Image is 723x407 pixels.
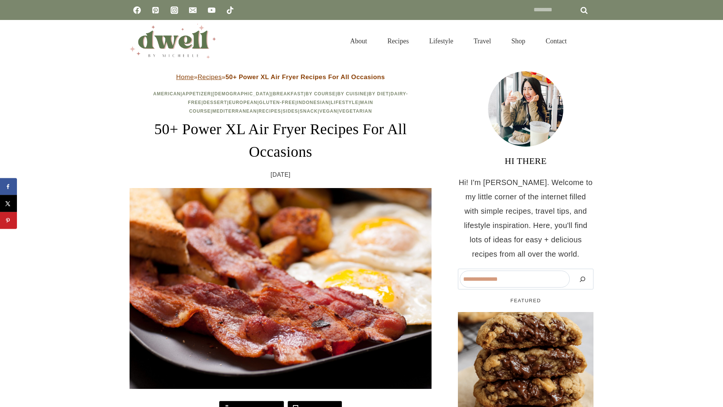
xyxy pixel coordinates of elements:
a: Recipes [259,109,281,114]
a: Shop [501,28,535,54]
a: Indonesian [297,100,329,105]
a: Contact [535,28,577,54]
a: Vegan [319,109,337,114]
a: European [229,100,257,105]
a: [DEMOGRAPHIC_DATA] [213,91,272,96]
a: Sides [283,109,298,114]
h1: 50+ Power XL Air Fryer Recipes For All Occasions [130,118,432,163]
a: Facebook [130,3,145,18]
strong: 50+ Power XL Air Fryer Recipes For All Occasions [226,73,385,81]
a: By Diet [368,91,389,96]
span: » » [176,73,385,81]
a: Gluten-Free [259,100,295,105]
a: Email [185,3,200,18]
a: Snack [300,109,318,114]
a: Pinterest [148,3,163,18]
a: Vegetarian [339,109,372,114]
a: By Course [305,91,336,96]
img: DWELL by michelle [130,24,216,58]
a: Mediterranean [212,109,257,114]
a: Recipes [377,28,419,54]
button: View Search Form [581,35,593,47]
button: Search [574,271,592,288]
a: By Cuisine [337,91,367,96]
span: | | | | | | | | | | | | | | | | | | | [153,91,408,114]
a: TikTok [223,3,238,18]
a: Instagram [167,3,182,18]
a: Breakfast [273,91,304,96]
nav: Primary Navigation [340,28,577,54]
a: YouTube [204,3,219,18]
p: Hi! I'm [PERSON_NAME]. Welcome to my little corner of the internet filled with simple recipes, tr... [458,175,593,261]
h3: HI THERE [458,154,593,168]
a: Home [176,73,194,81]
a: Appetizer [182,91,211,96]
h5: FEATURED [458,297,593,304]
a: About [340,28,377,54]
a: Dessert [203,100,227,105]
a: Travel [464,28,501,54]
a: Lifestyle [331,100,358,105]
a: Lifestyle [419,28,464,54]
time: [DATE] [271,169,291,181]
a: American [153,91,181,96]
a: Recipes [198,73,222,81]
